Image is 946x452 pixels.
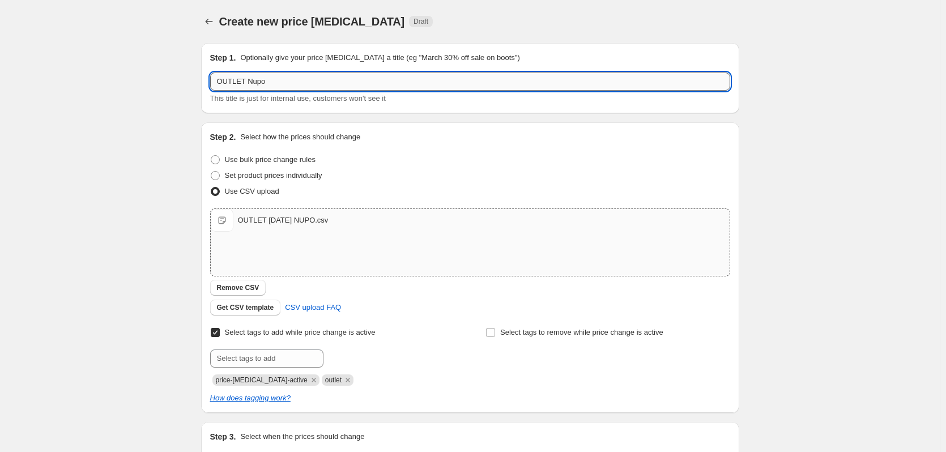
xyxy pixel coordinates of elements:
[210,394,291,402] a: How does tagging work?
[240,131,360,143] p: Select how the prices should change
[225,155,316,164] span: Use bulk price change rules
[225,171,322,180] span: Set product prices individually
[414,17,428,26] span: Draft
[240,52,519,63] p: Optionally give your price [MEDICAL_DATA] a title (eg "March 30% off sale on boots")
[500,328,663,336] span: Select tags to remove while price change is active
[210,131,236,143] h2: Step 2.
[225,187,279,195] span: Use CSV upload
[210,52,236,63] h2: Step 1.
[343,375,353,385] button: Remove outlet
[201,14,217,29] button: Price change jobs
[217,303,274,312] span: Get CSV template
[219,15,405,28] span: Create new price [MEDICAL_DATA]
[285,302,341,313] span: CSV upload FAQ
[309,375,319,385] button: Remove price-change-job-active
[210,431,236,442] h2: Step 3.
[210,94,386,103] span: This title is just for internal use, customers won't see it
[217,283,259,292] span: Remove CSV
[210,280,266,296] button: Remove CSV
[210,73,730,91] input: 30% off holiday sale
[210,349,323,368] input: Select tags to add
[216,376,308,384] span: price-change-job-active
[240,431,364,442] p: Select when the prices should change
[225,328,376,336] span: Select tags to add while price change is active
[278,299,348,317] a: CSV upload FAQ
[210,300,281,315] button: Get CSV template
[325,376,342,384] span: outlet
[238,215,329,226] div: OUTLET [DATE] NUPO.csv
